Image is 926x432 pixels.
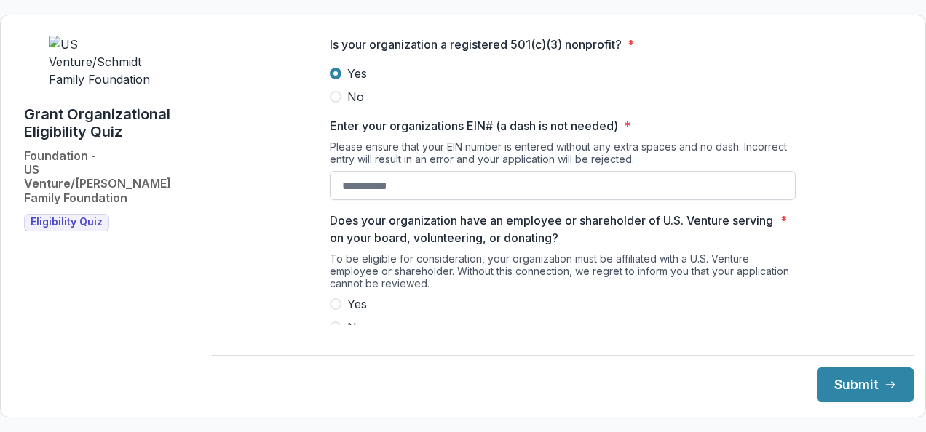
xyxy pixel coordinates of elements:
span: Yes [347,295,367,313]
button: Submit [817,367,914,402]
h2: Foundation - US Venture/[PERSON_NAME] Family Foundation [24,149,182,205]
div: To be eligible for consideration, your organization must be affiliated with a U.S. Venture employ... [330,252,796,295]
span: Eligibility Quiz [31,216,103,228]
span: No [347,88,364,105]
span: Yes [347,65,367,82]
p: Is your organization a registered 501(c)(3) nonprofit? [330,36,622,53]
h1: Grant Organizational Eligibility Quiz [24,105,182,140]
img: US Venture/Schmidt Family Foundation [49,36,158,88]
span: No [347,319,364,336]
div: Please ensure that your EIN number is entered without any extra spaces and no dash. Incorrect ent... [330,140,796,171]
p: Enter your organizations EIN# (a dash is not needed) [330,117,618,135]
p: Does your organization have an employee or shareholder of U.S. Venture serving on your board, vol... [330,212,775,247]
